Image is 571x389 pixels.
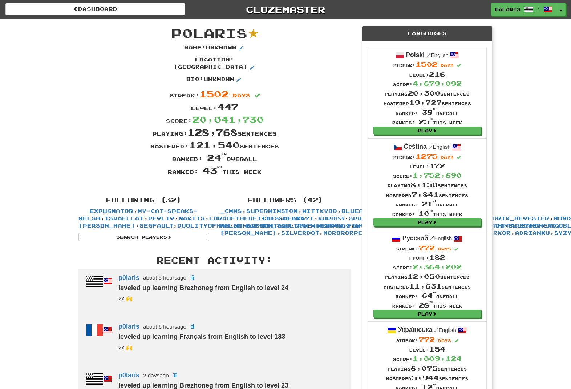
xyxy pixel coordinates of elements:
div: , , , , , , , , , , , , , , , , , , , , , , , , , , , , , , , [73,193,215,241]
small: English [430,236,452,241]
strong: Українська [398,326,432,333]
span: Streak includes today. [457,64,461,68]
p: Location : [GEOGRAPHIC_DATA] [160,56,269,72]
div: Level: [73,100,356,113]
strong: Čeština [404,143,427,150]
div: , , , , , , , , , , , , , , , , , , , , , , , , , , , , , , , , , , , , , , , , , [215,193,356,237]
span: 20,300 [408,89,440,97]
span: 1502 [416,60,437,68]
a: p0laris [118,274,139,281]
div: Streak: [384,60,471,69]
a: Hendrik_Bevesier [479,215,549,221]
small: English [426,52,449,58]
a: Play [373,127,481,135]
span: 128,768 [187,127,238,137]
span: 19,727 [409,99,442,107]
a: Naktis [179,215,205,221]
div: Score: [384,79,471,88]
a: [PERSON_NAME] [220,230,277,236]
span: 772 [418,244,435,252]
span: 1275 [416,152,437,160]
span: 772 [418,336,435,344]
span: p0laris [495,6,521,13]
span: days [441,155,454,160]
strong: leveled up learning Brezhoneg from English to level 23 [118,382,288,389]
div: Ranked: overall [386,199,468,209]
strong: leveled up learning Français from English to level 133 [118,333,285,340]
h3: Recent Activity: [78,256,351,265]
sup: th [433,383,436,386]
span: / [536,6,540,11]
a: [PERSON_NAME] [78,222,135,229]
a: Play [373,310,481,318]
a: Dashboard [5,3,185,15]
span: 216 [429,70,445,78]
div: Playing sentences [386,180,468,189]
div: Mastered: sentences [73,139,356,151]
a: morbrorper [323,230,367,236]
span: 25 [418,118,433,126]
span: p0laris [171,25,247,41]
span: 21 [422,200,436,208]
sup: th [433,108,436,111]
div: Streak: [386,335,468,344]
span: 39 [422,108,436,116]
a: superwinston [246,208,298,214]
span: Streak includes today. [457,156,461,160]
div: Playing: sentences [73,126,356,139]
span: 4,679,092 [413,80,462,88]
span: 43 [203,165,222,176]
a: p0laris [118,323,139,330]
span: 172 [429,162,445,170]
div: Ranked: this week [384,300,471,310]
a: my-cat-speaks-Welsh [78,208,198,221]
span: / [429,143,433,150]
div: Score: [384,262,471,272]
span: 7,841 [412,191,439,198]
div: Ranked: this week [384,117,471,127]
small: about 6 hours ago [143,324,186,330]
span: / [430,235,434,241]
sup: th [429,301,433,304]
small: kupo03<br />19cupsofcoffee [118,295,133,301]
div: Ranked: overall [384,291,471,300]
iframe: fb:share_button Facebook Social Plugin [215,180,240,188]
div: Ranked: this week [73,164,356,177]
div: Streak: [384,243,471,253]
a: Clozemaster [196,3,375,16]
h4: Following (32) [78,197,209,204]
span: 20,041,730 [192,114,264,125]
span: 64 [422,292,436,300]
small: English [429,144,451,150]
span: days [438,246,451,251]
a: segfault [139,222,173,229]
sup: th [429,117,433,120]
span: 28 [418,301,433,309]
div: Level: [384,69,471,79]
sup: th [222,152,227,156]
a: Search Players [78,233,209,241]
a: lordofthedeities [209,215,279,221]
span: / [426,52,431,58]
div: Mastered sentences [384,281,471,291]
strong: Русский [402,234,428,242]
div: Ranked: overall [384,108,471,117]
a: WaggaWagg [311,222,350,229]
div: Mastered sentences [384,98,471,107]
div: Mastered sentences [386,373,468,382]
span: 1,752,690 [413,171,462,179]
span: 182 [429,253,445,261]
h4: Followers (42) [220,197,351,204]
a: pevliv [148,215,174,221]
div: Streak: [73,88,356,100]
span: 1,009,124 [413,354,462,362]
span: 12,050 [408,272,440,280]
span: Streak includes today. [454,339,458,343]
a: Wittkyrd [302,208,337,214]
small: 2 days ago [143,372,169,378]
small: English [434,327,456,333]
span: 154 [429,345,445,353]
span: days [441,63,454,68]
span: 1502 [199,88,228,99]
span: 8,150 [410,181,438,189]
